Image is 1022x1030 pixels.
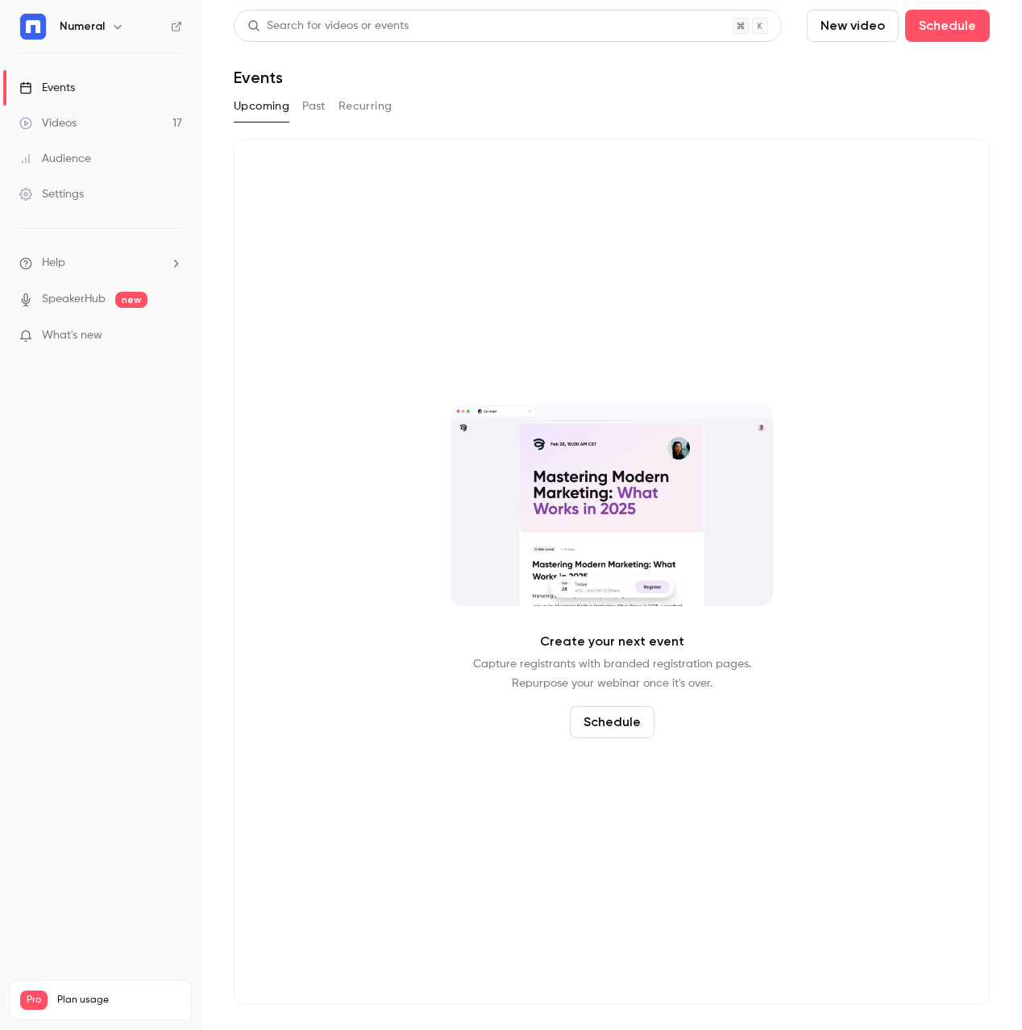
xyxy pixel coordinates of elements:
[473,654,751,693] p: Capture registrants with branded registration pages. Repurpose your webinar once it's over.
[42,327,102,344] span: What's new
[19,186,84,202] div: Settings
[20,14,46,39] img: Numeral
[19,115,77,131] div: Videos
[905,10,990,42] button: Schedule
[57,994,181,1007] span: Plan usage
[247,18,409,35] div: Search for videos or events
[302,93,326,119] button: Past
[42,255,65,272] span: Help
[19,255,182,272] li: help-dropdown-opener
[60,19,105,35] h6: Numeral
[540,632,684,651] p: Create your next event
[234,93,289,119] button: Upcoming
[570,706,654,738] button: Schedule
[42,291,106,308] a: SpeakerHub
[163,329,182,343] iframe: Noticeable Trigger
[807,10,899,42] button: New video
[20,991,48,1010] span: Pro
[19,151,91,167] div: Audience
[115,292,147,308] span: new
[234,68,283,87] h1: Events
[19,80,75,96] div: Events
[339,93,393,119] button: Recurring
